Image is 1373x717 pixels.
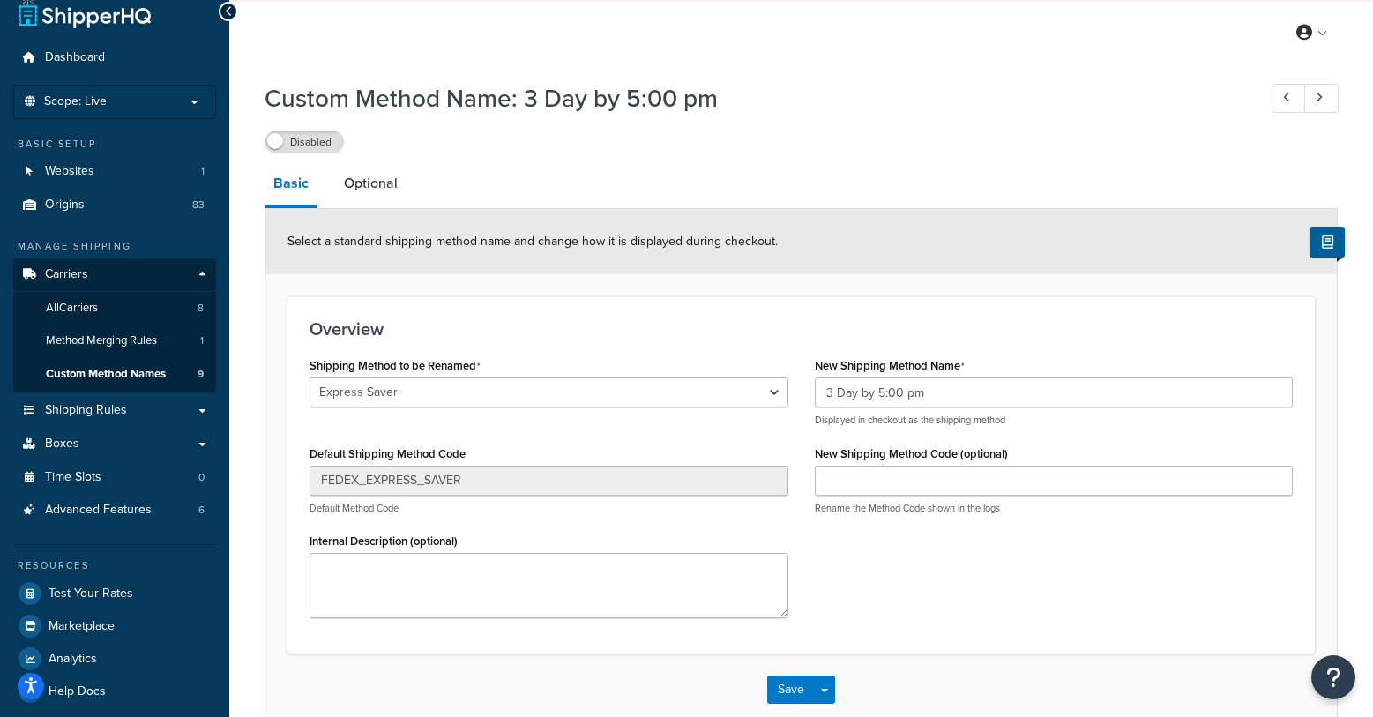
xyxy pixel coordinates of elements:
[310,319,1293,339] h3: Overview
[45,164,94,179] span: Websites
[310,447,466,460] label: Default Shipping Method Code
[265,81,1239,116] h1: Custom Method Name: 3 Day by 5:00 pm
[46,333,157,348] span: Method Merging Rules
[13,41,216,74] a: Dashboard
[45,470,101,485] span: Time Slots
[46,301,98,316] span: All Carriers
[45,50,105,65] span: Dashboard
[45,503,152,518] span: Advanced Features
[815,447,1008,460] label: New Shipping Method Code (optional)
[49,684,106,699] span: Help Docs
[265,131,343,153] label: Disabled
[13,610,216,642] a: Marketplace
[815,502,1294,515] p: Rename the Method Code shown in the logs
[198,470,205,485] span: 0
[198,301,204,316] span: 8
[44,94,107,109] span: Scope: Live
[13,155,216,188] li: Websites
[13,292,216,325] a: AllCarriers8
[13,428,216,460] a: Boxes
[13,494,216,527] a: Advanced Features6
[13,558,216,573] div: Resources
[13,325,216,357] li: Method Merging Rules
[287,232,778,250] span: Select a standard shipping method name and change how it is displayed during checkout.
[13,137,216,152] div: Basic Setup
[13,189,216,221] a: Origins83
[13,189,216,221] li: Origins
[13,643,216,675] a: Analytics
[13,461,216,494] li: Time Slots
[265,162,317,208] a: Basic
[200,333,204,348] span: 1
[45,437,79,452] span: Boxes
[13,258,216,392] li: Carriers
[45,403,127,418] span: Shipping Rules
[13,325,216,357] a: Method Merging Rules1
[1304,84,1339,113] a: Next Record
[767,676,815,704] button: Save
[13,578,216,609] a: Test Your Rates
[13,358,216,391] a: Custom Method Names9
[49,652,97,667] span: Analytics
[310,502,788,515] p: Default Method Code
[49,586,133,601] span: Test Your Rates
[201,164,205,179] span: 1
[815,359,965,373] label: New Shipping Method Name
[1272,84,1306,113] a: Previous Record
[13,461,216,494] a: Time Slots0
[1311,655,1355,699] button: Open Resource Center
[310,534,458,548] label: Internal Description (optional)
[13,494,216,527] li: Advanced Features
[13,258,216,291] a: Carriers
[335,162,407,205] a: Optional
[192,198,205,213] span: 83
[310,359,481,373] label: Shipping Method to be Renamed
[815,414,1294,427] p: Displayed in checkout as the shipping method
[1310,227,1345,258] button: Show Help Docs
[13,358,216,391] li: Custom Method Names
[198,503,205,518] span: 6
[49,619,115,634] span: Marketplace
[13,676,216,707] a: Help Docs
[198,367,204,382] span: 9
[45,198,85,213] span: Origins
[13,155,216,188] a: Websites1
[13,239,216,254] div: Manage Shipping
[45,267,88,282] span: Carriers
[46,367,166,382] span: Custom Method Names
[13,394,216,427] a: Shipping Rules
